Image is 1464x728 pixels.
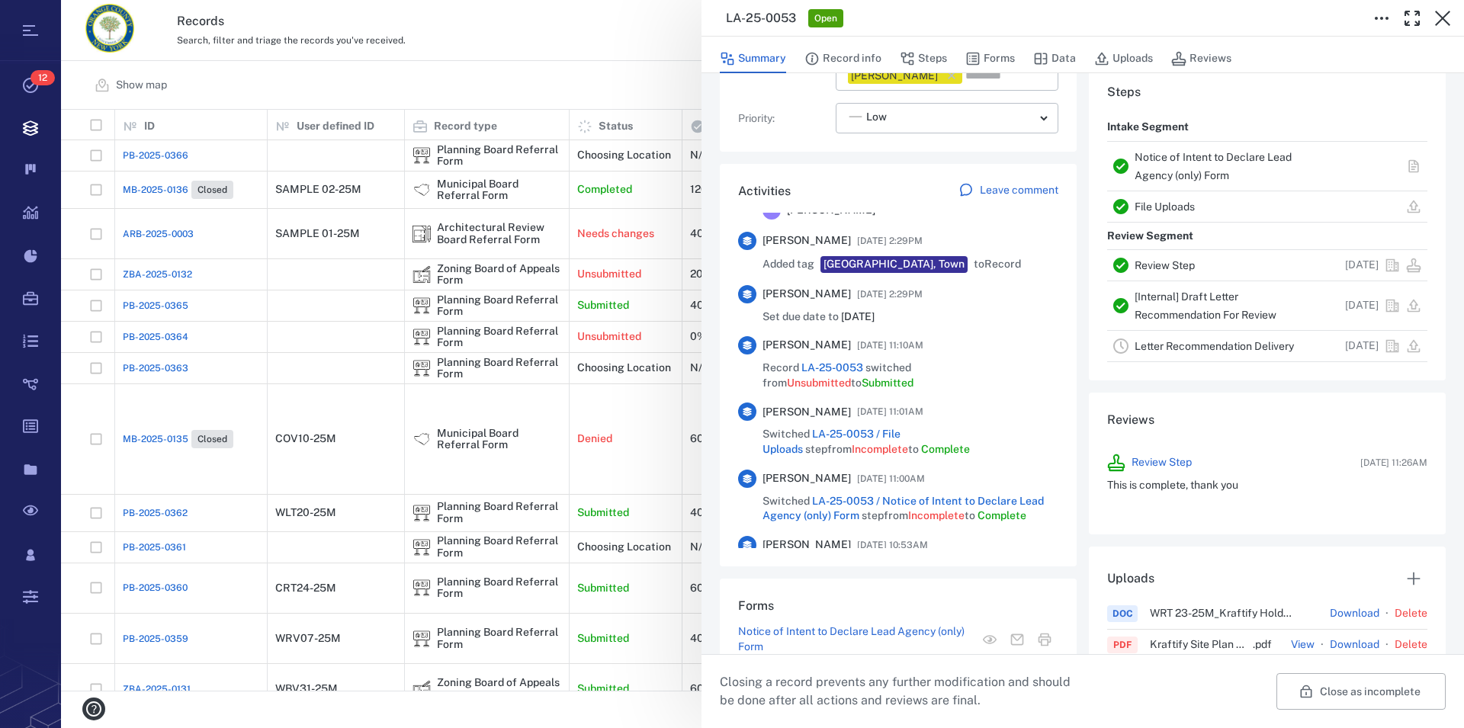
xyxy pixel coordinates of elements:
[1107,478,1427,493] p: This is complete, thank you
[1003,626,1031,653] button: Mail form
[1135,340,1294,352] a: Letter Recommendation Delivery
[720,44,786,73] button: Summary
[762,427,1058,457] span: Switched step from to
[1089,393,1446,547] div: ReviewsReview Step[DATE] 11:26AMThis is complete, thank you
[1033,44,1076,73] button: Data
[1095,441,1440,516] div: Review Step[DATE] 11:26AMThis is complete, thank you
[1427,3,1458,34] button: Close
[1382,605,1392,623] p: ·
[1150,639,1291,649] span: Kraftify Site Plan Map. [DATE]
[1135,151,1292,181] a: Notice of Intent to Declare Lead Agency (only) Form
[1031,626,1058,653] button: Print form
[1345,258,1379,273] p: [DATE]
[1107,411,1427,429] h6: Reviews
[720,579,1077,688] div: FormsNotice of Intent to Declare Lead Agency (only) FormView form in the stepMail formPrint form
[811,12,840,25] span: Open
[1089,65,1446,393] div: StepsIntake SegmentNotice of Intent to Declare Lead Agency (only) FormFile UploadsReview SegmentR...
[720,164,1077,579] div: ActivitiesLeave commentMT[PERSON_NAME][PERSON_NAME][DATE] 2:29PMAdded tag [GEOGRAPHIC_DATA], Town...
[1395,606,1427,621] button: Delete
[787,377,851,389] span: Unsubmitted
[857,285,923,303] span: [DATE] 2:29PM
[1107,83,1427,101] h6: Steps
[738,182,791,200] h6: Activities
[857,336,923,354] span: [DATE] 11:10AM
[1276,673,1446,710] button: Close as incomplete
[762,257,814,272] span: Added tag
[720,673,1083,710] p: Closing a record prevents any further modification and should be done after all actions and revie...
[1395,637,1427,653] button: Delete
[726,9,796,27] h3: LA-25-0053
[976,626,1003,653] button: View form in the step
[762,494,1058,524] span: Switched step from to
[823,257,965,272] div: [GEOGRAPHIC_DATA], Town
[1345,338,1379,354] p: [DATE]
[851,69,938,84] div: [PERSON_NAME]
[1107,569,1154,588] h6: Uploads
[762,428,901,455] a: LA-25-0053 / File Uploads
[857,232,923,250] span: [DATE] 2:29PM
[762,471,851,486] span: [PERSON_NAME]
[900,44,947,73] button: Steps
[857,402,923,421] span: [DATE] 11:01AM
[1132,455,1192,470] a: Review Step
[1382,636,1392,654] p: ·
[908,509,965,521] span: Incomplete
[738,597,1058,615] h6: Forms
[862,377,913,389] span: Submitted
[1135,290,1276,321] a: [Internal] Draft Letter Recommendation For Review
[801,361,863,374] a: LA-25-0053
[1291,637,1315,653] button: View
[738,111,830,127] p: Priority :
[866,110,887,125] span: Low
[857,470,925,488] span: [DATE] 11:00AM
[738,624,976,654] a: Notice of Intent to Declare Lead Agency (only) Form
[804,44,881,73] button: Record info
[1107,223,1193,250] p: Review Segment
[965,44,1015,73] button: Forms
[1113,638,1132,652] div: PDF
[841,310,875,322] span: [DATE]
[30,70,55,85] span: 12
[1318,636,1327,654] p: ·
[762,233,851,249] span: [PERSON_NAME]
[974,257,1021,272] span: to Record
[762,287,851,302] span: [PERSON_NAME]
[1171,44,1231,73] button: Reviews
[921,443,970,455] span: Complete
[1330,637,1379,653] a: Download
[1360,456,1427,470] span: [DATE] 11:26AM
[762,338,851,353] span: [PERSON_NAME]
[1150,608,1330,618] span: WRT 23-25M_Kraftify Holdings_LA.doc
[1345,298,1379,313] p: [DATE]
[980,183,1058,198] p: Leave comment
[978,509,1026,521] span: Complete
[762,309,875,325] span: Set due date to
[1253,639,1291,649] span: . pdf
[762,361,1058,390] span: Record switched from to
[857,536,928,554] span: [DATE] 10:53AM
[1135,259,1195,271] a: Review Step
[1107,114,1189,141] p: Intake Segment
[1112,607,1133,621] div: DOC
[762,537,851,553] span: [PERSON_NAME]
[852,443,908,455] span: Incomplete
[762,495,1044,522] a: LA-25-0053 / Notice of Intent to Declare Lead Agency (only) Form
[1094,44,1153,73] button: Uploads
[1135,200,1195,213] a: File Uploads
[762,405,851,420] span: [PERSON_NAME]
[34,11,64,24] span: Help
[1366,3,1397,34] button: Toggle to Edit Boxes
[1330,606,1379,621] a: Download
[958,182,1058,200] a: Leave comment
[1397,3,1427,34] button: Toggle Fullscreen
